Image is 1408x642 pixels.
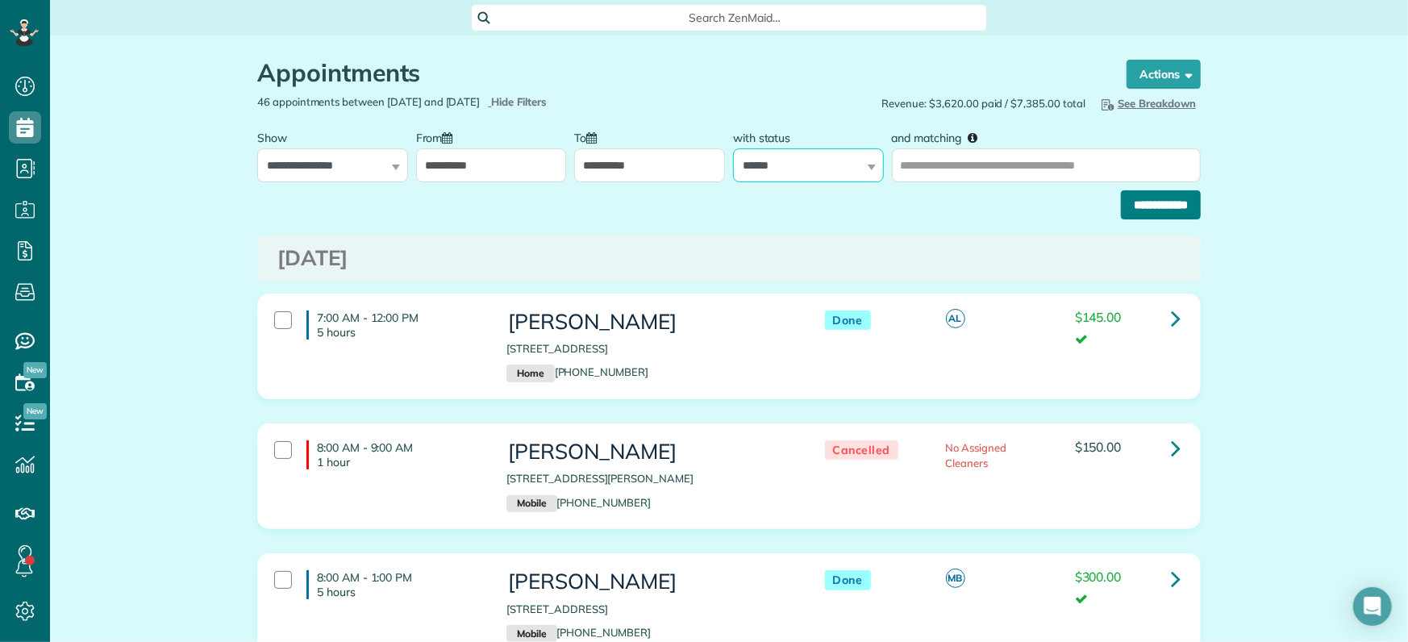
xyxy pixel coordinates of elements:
[506,570,792,594] h3: [PERSON_NAME]
[317,585,482,599] p: 5 hours
[317,455,482,469] p: 1 hour
[491,94,547,110] span: Hide Filters
[825,311,871,331] span: Done
[506,365,648,378] a: Home[PHONE_NUMBER]
[506,311,792,334] h3: [PERSON_NAME]
[1353,587,1392,626] div: Open Intercom Messenger
[306,311,482,340] h4: 7:00 AM - 12:00 PM
[245,94,729,110] div: 46 appointments between [DATE] and [DATE]
[23,362,47,378] span: New
[306,570,482,599] h4: 8:00 AM - 1:00 PM
[946,569,965,588] span: MB
[257,60,1096,86] h1: Appointments
[946,309,965,328] span: AL
[506,440,792,464] h3: [PERSON_NAME]
[317,325,482,340] p: 5 hours
[506,471,792,486] p: [STREET_ADDRESS][PERSON_NAME]
[1075,439,1122,455] span: $150.00
[306,440,482,469] h4: 8:00 AM - 9:00 AM
[1098,97,1196,110] span: See Breakdown
[488,95,547,108] a: Hide Filters
[574,122,605,152] label: To
[277,247,1181,270] h3: [DATE]
[506,626,651,639] a: Mobile[PHONE_NUMBER]
[1075,309,1122,325] span: $145.00
[506,341,792,356] p: [STREET_ADDRESS]
[1075,569,1122,585] span: $300.00
[825,440,899,461] span: Cancelled
[416,122,461,152] label: From
[892,122,989,152] label: and matching
[882,96,1085,111] span: Revenue: $3,620.00 paid / $7,385.00 total
[506,495,556,513] small: Mobile
[506,602,792,617] p: [STREET_ADDRESS]
[825,570,871,590] span: Done
[946,441,1007,469] span: No Assigned Cleaners
[1093,94,1201,112] button: See Breakdown
[506,496,651,509] a: Mobile[PHONE_NUMBER]
[1127,60,1201,89] button: Actions
[23,403,47,419] span: New
[506,365,554,382] small: Home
